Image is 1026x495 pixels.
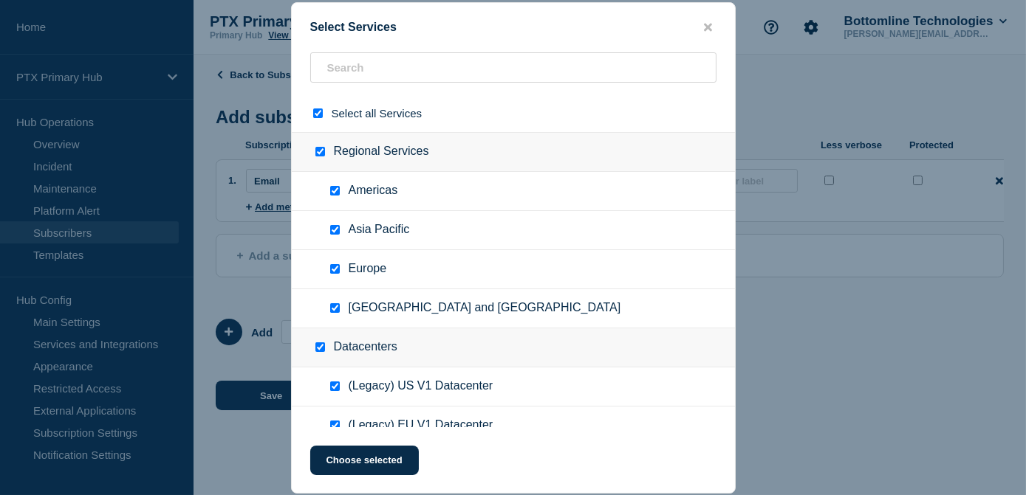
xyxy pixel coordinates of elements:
[349,379,493,394] span: (Legacy) US V1 Datacenter
[313,108,323,118] input: select all checkbox
[292,328,735,367] div: Datacenters
[349,418,493,433] span: (Legacy) EU V1 Datacenter
[310,52,717,83] input: Search
[349,301,621,316] span: [GEOGRAPHIC_DATA] and [GEOGRAPHIC_DATA]
[330,264,340,274] input: Europe checkbox
[700,21,717,35] button: close button
[330,225,340,235] input: Asia Pacific checkbox
[315,342,325,352] input: Datacenters checkbox
[330,186,340,195] input: Americas checkbox
[330,303,340,313] input: Middle East and Africa checkbox
[330,381,340,391] input: (Legacy) US V1 Datacenter checkbox
[292,21,735,35] div: Select Services
[310,446,419,475] button: Choose selected
[332,107,423,120] span: Select all Services
[349,262,387,277] span: Europe
[292,132,735,172] div: Regional Services
[315,147,325,156] input: Regional Services checkbox
[349,184,398,198] span: Americas
[349,223,410,238] span: Asia Pacific
[330,420,340,430] input: (Legacy) EU V1 Datacenter checkbox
